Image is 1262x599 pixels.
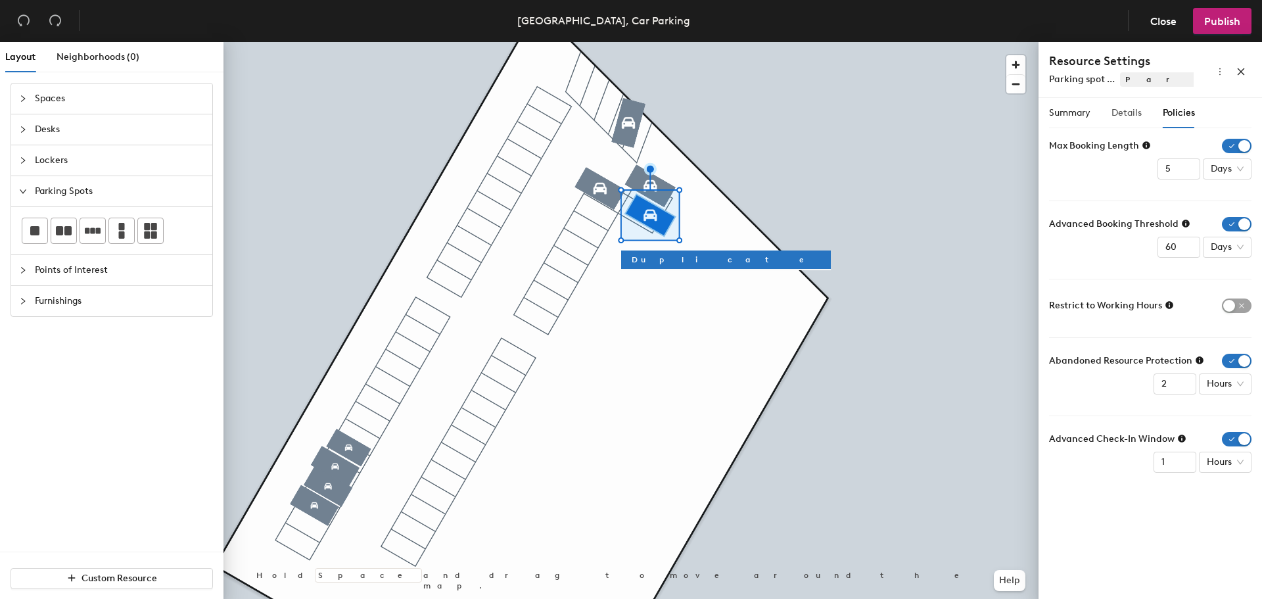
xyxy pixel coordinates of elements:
[35,255,204,285] span: Points of Interest
[11,8,37,34] button: Undo (⌘ + Z)
[1049,53,1194,70] h4: Resource Settings
[19,187,27,195] span: expanded
[35,145,204,176] span: Lockers
[1049,432,1175,446] span: Advanced Check-In Window
[17,14,30,27] span: undo
[1049,299,1162,313] span: Restrict to Working Hours
[1215,67,1225,76] span: more
[1163,107,1195,118] span: Policies
[1139,8,1188,34] button: Close
[19,126,27,133] span: collapsed
[1150,15,1177,28] span: Close
[82,573,157,584] span: Custom Resource
[1207,374,1244,394] span: Hours
[35,176,204,206] span: Parking Spots
[1211,237,1244,257] span: Days
[19,266,27,274] span: collapsed
[1193,8,1251,34] button: Publish
[1111,107,1142,118] span: Details
[1207,452,1244,472] span: Hours
[35,84,204,114] span: Spaces
[11,568,213,589] button: Custom Resource
[1049,139,1139,153] span: Max Booking Length
[1204,15,1240,28] span: Publish
[1049,217,1179,231] span: Advanced Booking Threshold
[632,254,820,266] span: Duplicate
[1211,159,1244,179] span: Days
[57,51,139,62] span: Neighborhoods (0)
[19,297,27,305] span: collapsed
[35,286,204,316] span: Furnishings
[19,156,27,164] span: collapsed
[35,114,204,145] span: Desks
[621,251,831,269] button: Duplicate
[1236,67,1246,76] span: close
[5,51,35,62] span: Layout
[994,570,1025,591] button: Help
[1049,74,1115,85] span: Parking spot ...
[1049,354,1192,368] span: Abandoned Resource Protection
[42,8,68,34] button: Redo (⌘ + ⇧ + Z)
[19,95,27,103] span: collapsed
[517,12,690,29] div: [GEOGRAPHIC_DATA], Car Parking
[1049,107,1090,118] span: Summary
